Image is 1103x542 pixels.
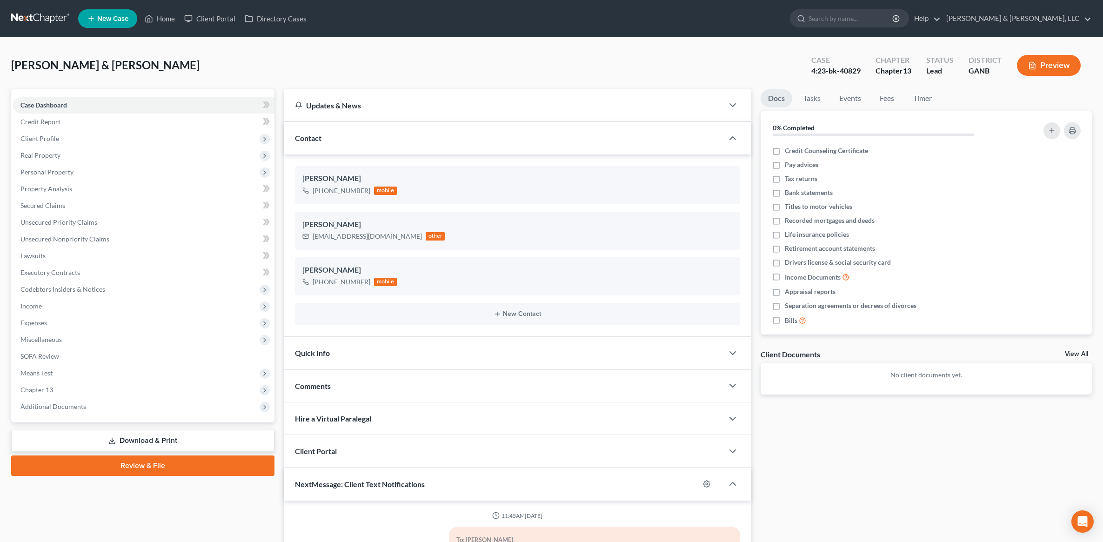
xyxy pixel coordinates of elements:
[761,349,820,359] div: Client Documents
[832,89,869,107] a: Events
[295,348,330,357] span: Quick Info
[13,197,274,214] a: Secured Claims
[295,134,321,142] span: Contact
[20,118,60,126] span: Credit Report
[11,455,274,476] a: Review & File
[13,348,274,365] a: SOFA Review
[20,168,74,176] span: Personal Property
[20,101,67,109] span: Case Dashboard
[942,10,1091,27] a: [PERSON_NAME] & [PERSON_NAME], LLC
[295,381,331,390] span: Comments
[796,89,828,107] a: Tasks
[761,89,792,107] a: Docs
[785,146,868,155] span: Credit Counseling Certificate
[295,480,425,488] span: NextMessage: Client Text Notifications
[13,181,274,197] a: Property Analysis
[1065,351,1088,357] a: View All
[140,10,180,27] a: Home
[872,89,902,107] a: Fees
[809,10,894,27] input: Search by name...
[1017,55,1081,76] button: Preview
[785,287,836,296] span: Appraisal reports
[969,55,1002,66] div: District
[20,134,59,142] span: Client Profile
[20,352,59,360] span: SOFA Review
[20,151,60,159] span: Real Property
[811,66,861,76] div: 4:23-bk-40829
[785,160,818,169] span: Pay advices
[20,335,62,343] span: Miscellaneous
[876,66,911,76] div: Chapter
[20,252,46,260] span: Lawsuits
[13,97,274,114] a: Case Dashboard
[785,230,849,239] span: Life insurance policies
[374,278,397,286] div: mobile
[374,187,397,195] div: mobile
[13,114,274,130] a: Credit Report
[240,10,311,27] a: Directory Cases
[876,55,911,66] div: Chapter
[295,414,371,423] span: Hire a Virtual Paralegal
[20,218,97,226] span: Unsecured Priority Claims
[11,58,200,72] span: [PERSON_NAME] & [PERSON_NAME]
[785,244,875,253] span: Retirement account statements
[97,15,128,22] span: New Case
[926,55,954,66] div: Status
[785,273,841,282] span: Income Documents
[969,66,1002,76] div: GANB
[785,202,852,211] span: Titles to motor vehicles
[295,447,337,455] span: Client Portal
[302,310,733,318] button: New Contact
[785,301,916,310] span: Separation agreements or decrees of divorces
[785,188,833,197] span: Bank statements
[13,264,274,281] a: Executory Contracts
[313,232,422,241] div: [EMAIL_ADDRESS][DOMAIN_NAME]
[20,319,47,327] span: Expenses
[180,10,240,27] a: Client Portal
[785,216,875,225] span: Recorded mortgages and deeds
[20,185,72,193] span: Property Analysis
[13,231,274,248] a: Unsecured Nonpriority Claims
[13,214,274,231] a: Unsecured Priority Claims
[11,430,274,452] a: Download & Print
[785,258,891,267] span: Drivers license & social security card
[426,232,445,241] div: other
[20,386,53,394] span: Chapter 13
[295,100,712,110] div: Updates & News
[773,124,815,132] strong: 0% Completed
[903,66,911,75] span: 13
[302,173,733,184] div: [PERSON_NAME]
[811,55,861,66] div: Case
[20,235,109,243] span: Unsecured Nonpriority Claims
[313,186,370,195] div: [PHONE_NUMBER]
[313,277,370,287] div: [PHONE_NUMBER]
[20,402,86,410] span: Additional Documents
[20,201,65,209] span: Secured Claims
[20,369,53,377] span: Means Test
[906,89,939,107] a: Timer
[20,302,42,310] span: Income
[20,285,105,293] span: Codebtors Insiders & Notices
[785,316,797,325] span: Bills
[926,66,954,76] div: Lead
[1071,510,1094,533] div: Open Intercom Messenger
[909,10,941,27] a: Help
[20,268,80,276] span: Executory Contracts
[785,174,817,183] span: Tax returns
[302,219,733,230] div: [PERSON_NAME]
[302,265,733,276] div: [PERSON_NAME]
[13,248,274,264] a: Lawsuits
[295,512,740,520] div: 11:45AM[DATE]
[768,370,1084,380] p: No client documents yet.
